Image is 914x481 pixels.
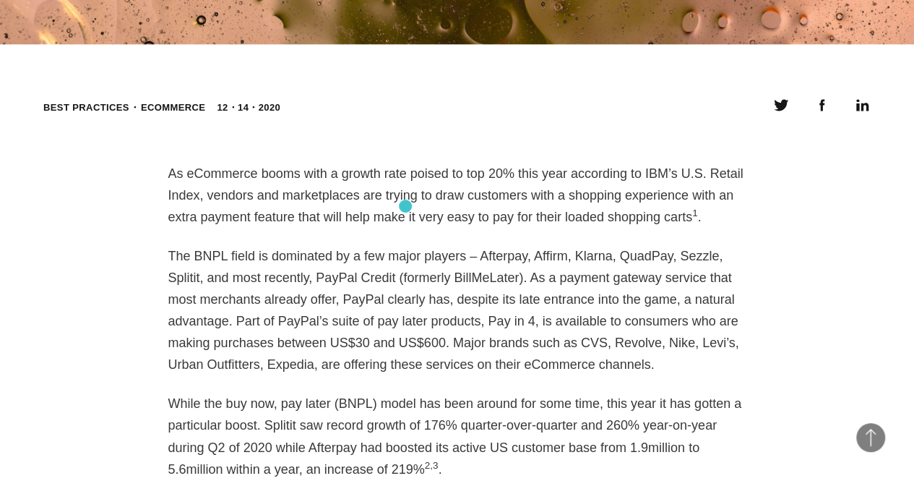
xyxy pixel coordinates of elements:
button: Back to Top [856,423,885,452]
p: While the buy now, pay later (BNPL) model has been around for some time, this year it has gotten ... [168,393,746,480]
a: eCommerce [141,102,205,113]
p: The BNPL field is dominated by a few major players – Afterpay, Affirm, Klarna, QuadPay, Sezzle, S... [168,245,746,375]
a: Best practices [43,102,129,113]
time: 12・14・2020 [217,101,280,115]
sup: 1 [692,208,698,218]
p: As eCommerce booms with a growth rate poised to top 20% this year according to IBM’s U.S. Retail ... [168,163,746,228]
sup: 2,3 [425,459,439,470]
